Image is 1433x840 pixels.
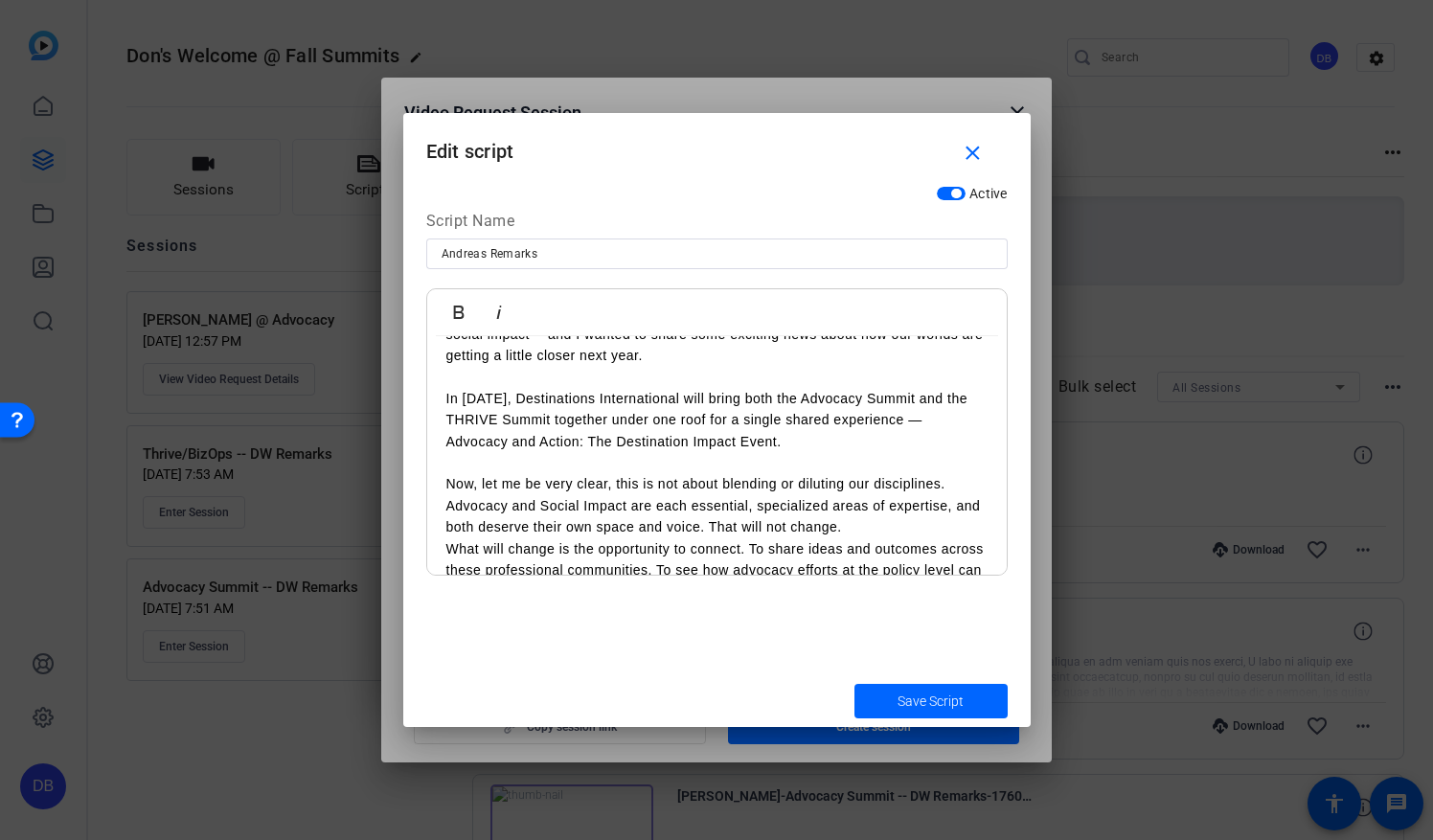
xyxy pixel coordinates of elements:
[446,388,988,452] p: In [DATE], Destinations International will bring both the Advocacy Summit and the THRIVE Summit t...
[481,293,517,331] button: Italic (Ctrl+I)
[898,692,964,712] span: Save Script
[426,210,1008,238] div: Script Name
[854,684,1008,718] button: Save Script
[446,473,988,537] p: Now, let me be very clear, this is not about blending or diluting our disciplines. Advocacy and S...
[961,142,985,166] mat-icon: close
[403,113,1031,175] h1: Edit script
[442,242,992,265] input: Enter Script Name
[969,186,1008,201] span: Active
[446,538,988,646] p: What will change is the opportunity to connect. To share ideas and outcomes across these professi...
[441,293,477,331] button: Bold (Ctrl+B)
